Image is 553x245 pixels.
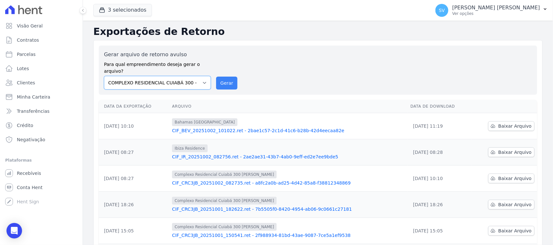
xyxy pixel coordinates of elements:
a: Clientes [3,76,80,89]
a: Parcelas [3,48,80,61]
label: Gerar arquivo de retorno avulso [104,51,211,59]
a: Minha Carteira [3,91,80,103]
div: Plataformas [5,156,77,164]
span: Bahamas [GEOGRAPHIC_DATA] [172,118,237,126]
td: [DATE] 08:27 [99,165,169,192]
a: Baixar Arquivo [488,226,535,236]
td: [DATE] 08:27 [99,139,169,165]
span: Ibiza Residence [172,144,207,152]
a: Contratos [3,34,80,47]
a: Negativação [3,133,80,146]
td: [DATE] 15:05 [99,218,169,244]
td: [DATE] 10:10 [408,165,471,192]
span: Complexo Residencial Cuiabá 300 [PERSON_NAME] [172,223,277,231]
a: Crédito [3,119,80,132]
span: Baixar Arquivo [498,228,532,234]
p: Ver opções [452,11,540,16]
a: CIF_CRC3JB_20251001_150541.ret - 2f988934-81bd-43ae-9087-7ce5a1ef9538 [172,232,405,239]
a: Conta Hent [3,181,80,194]
span: Minha Carteira [17,94,50,100]
h2: Exportações de Retorno [93,26,543,37]
td: [DATE] 11:19 [408,113,471,139]
a: CIF_BEV_20251002_101022.ret - 2bae1c57-2c1d-41c6-b28b-42d4eecaa82e [172,127,405,134]
th: Data da Exportação [99,100,169,113]
th: Data de Download [408,100,471,113]
span: Recebíveis [17,170,41,176]
span: Complexo Residencial Cuiabá 300 [PERSON_NAME] [172,171,277,178]
span: Baixar Arquivo [498,149,532,155]
a: CIF_IR_20251002_082756.ret - 2ae2ae31-43b7-4ab0-9eff-ed2e7ee9bde5 [172,154,405,160]
span: Lotes [17,65,29,72]
a: Baixar Arquivo [488,121,535,131]
td: [DATE] 15:05 [408,218,471,244]
a: Baixar Arquivo [488,200,535,209]
span: Transferências [17,108,50,114]
span: Conta Hent [17,184,42,191]
span: Baixar Arquivo [498,175,532,182]
p: [PERSON_NAME] [PERSON_NAME] [452,5,540,11]
td: [DATE] 10:10 [99,113,169,139]
button: 3 selecionados [93,4,152,16]
a: Baixar Arquivo [488,174,535,183]
span: Visão Geral [17,23,43,29]
span: SV [439,8,445,13]
button: SV [PERSON_NAME] [PERSON_NAME] Ver opções [430,1,553,19]
span: Baixar Arquivo [498,201,532,208]
a: CIF_CRC3JB_20251002_082735.ret - a8fc2a0b-ad25-4d42-85a8-f38812348869 [172,180,405,186]
a: Visão Geral [3,19,80,32]
span: Complexo Residencial Cuiabá 300 [PERSON_NAME] [172,197,277,205]
div: Open Intercom Messenger [6,223,22,239]
span: Negativação [17,136,45,143]
span: Parcelas [17,51,36,58]
a: CIF_CRC3JB_20251001_182622.ret - 7b5505f0-8420-4954-ab06-9c0661c27181 [172,206,405,212]
span: Contratos [17,37,39,43]
span: Crédito [17,122,33,129]
td: [DATE] 08:28 [408,139,471,165]
a: Recebíveis [3,167,80,180]
a: Transferências [3,105,80,118]
span: Clientes [17,80,35,86]
td: [DATE] 18:26 [408,192,471,218]
a: Baixar Arquivo [488,147,535,157]
td: [DATE] 18:26 [99,192,169,218]
a: Lotes [3,62,80,75]
span: Baixar Arquivo [498,123,532,129]
button: Gerar [216,77,237,90]
label: Para qual empreendimento deseja gerar o arquivo? [104,59,211,75]
th: Arquivo [169,100,408,113]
